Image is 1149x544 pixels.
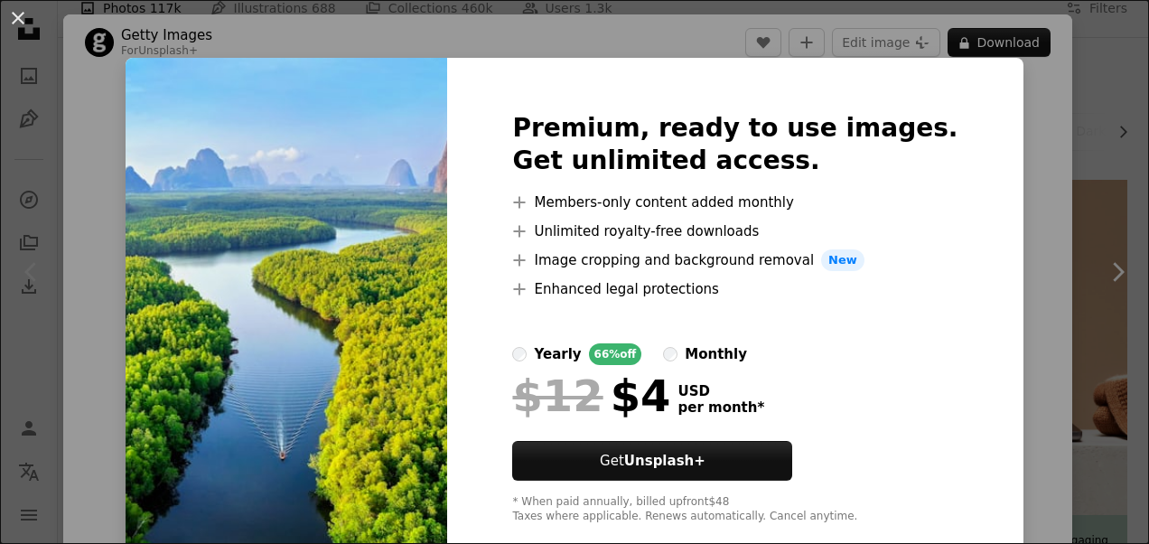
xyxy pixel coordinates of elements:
[821,249,864,271] span: New
[677,399,764,416] span: per month *
[677,383,764,399] span: USD
[512,441,792,481] button: GetUnsplash+
[512,372,603,419] span: $12
[663,347,677,361] input: monthly
[512,278,957,300] li: Enhanced legal protections
[512,495,957,524] div: * When paid annually, billed upfront $48 Taxes where applicable. Renews automatically. Cancel any...
[512,112,957,177] h2: Premium, ready to use images. Get unlimited access.
[512,192,957,213] li: Members-only content added monthly
[589,343,642,365] div: 66% off
[512,347,527,361] input: yearly66%off
[685,343,747,365] div: monthly
[534,343,581,365] div: yearly
[512,220,957,242] li: Unlimited royalty-free downloads
[624,453,705,469] strong: Unsplash+
[512,249,957,271] li: Image cropping and background removal
[512,372,670,419] div: $4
